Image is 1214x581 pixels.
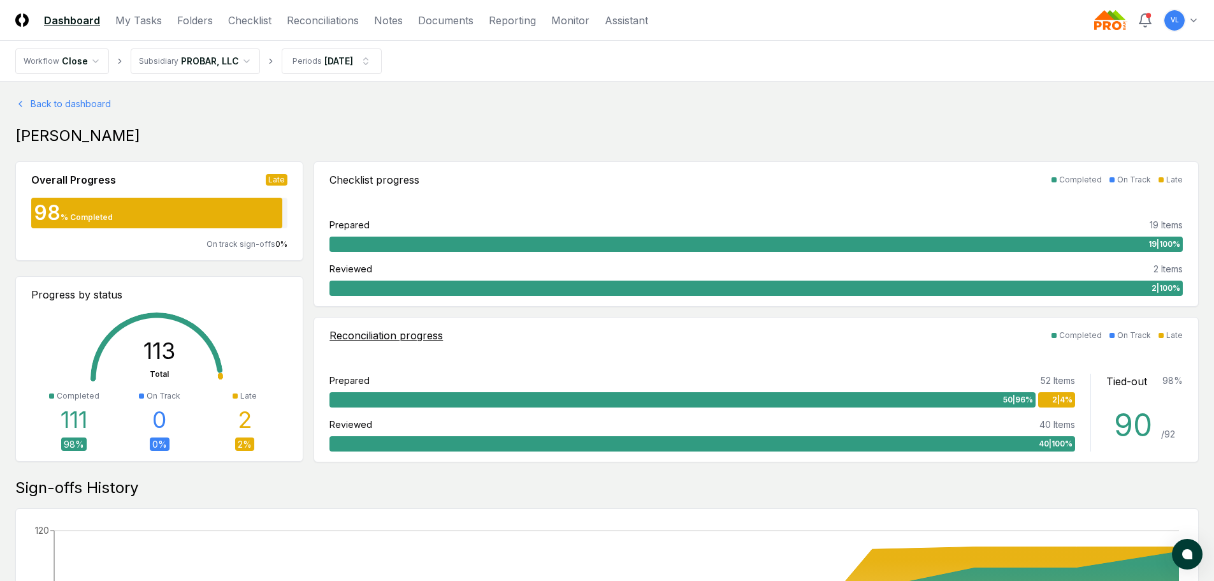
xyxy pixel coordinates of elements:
span: On track sign-offs [206,239,275,249]
div: 19 Items [1150,218,1183,232]
div: Progress by status [31,287,287,302]
a: Back to dashboard [15,97,1199,110]
div: Checklist progress [329,172,419,188]
div: Completed [1059,174,1102,186]
div: [DATE] [324,54,353,68]
div: Completed [1059,330,1102,341]
div: Late [240,390,257,402]
div: Prepared [329,374,370,387]
a: Reporting [489,13,536,28]
div: Reviewed [329,418,372,431]
span: 2 | 4 % [1052,394,1073,406]
tspan: 120 [35,525,49,536]
a: My Tasks [115,13,162,28]
div: Workflow [24,55,59,67]
div: Tied-out [1106,374,1147,389]
a: Notes [374,13,403,28]
button: VL [1163,9,1186,32]
nav: breadcrumb [15,48,382,74]
div: 2 % [235,438,254,451]
a: Monitor [551,13,589,28]
div: Sign-offs History [15,478,1199,498]
button: atlas-launcher [1172,539,1203,570]
button: Periods[DATE] [282,48,382,74]
div: 98 % [1162,374,1183,389]
div: [PERSON_NAME] [15,126,1199,146]
div: Reconciliation progress [329,328,443,343]
a: Reconciliation progressCompletedOn TrackLatePrepared52 Items50|96%2|4%Reviewed40 Items40|100%Tied... [314,317,1199,462]
div: Overall Progress [31,172,116,188]
img: Probar logo [1094,10,1127,31]
div: Prepared [329,218,370,232]
img: Logo [15,13,29,27]
span: 19 | 100 % [1148,239,1180,250]
div: Late [1166,330,1183,341]
span: 2 | 100 % [1152,283,1180,294]
a: Reconciliations [287,13,359,28]
div: On Track [1117,330,1151,341]
a: Checklist progressCompletedOn TrackLatePrepared19 Items19|100%Reviewed2 Items2|100% [314,161,1199,307]
span: 50 | 96 % [1003,394,1033,406]
span: 0 % [275,239,287,249]
div: 40 Items [1039,418,1075,431]
div: 98 [31,203,61,223]
div: Reviewed [329,262,372,276]
div: Completed [57,390,99,402]
div: 2 [238,407,252,432]
span: VL [1171,15,1179,25]
div: On Track [1117,174,1151,186]
a: Folders [177,13,213,28]
div: 90 [1114,410,1161,441]
span: 40 | 100 % [1039,438,1073,450]
div: / 92 [1161,427,1175,441]
a: Dashboard [44,13,100,28]
div: 2 Items [1153,262,1183,276]
div: % Completed [61,212,113,223]
a: Documents [418,13,473,28]
div: 111 [61,407,87,432]
div: 98 % [61,438,87,451]
a: Assistant [605,13,648,28]
div: Late [1166,174,1183,186]
a: Checklist [228,13,271,28]
div: 52 Items [1041,374,1075,387]
div: Periods [293,55,322,67]
div: Late [266,174,287,186]
div: Subsidiary [139,55,178,67]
